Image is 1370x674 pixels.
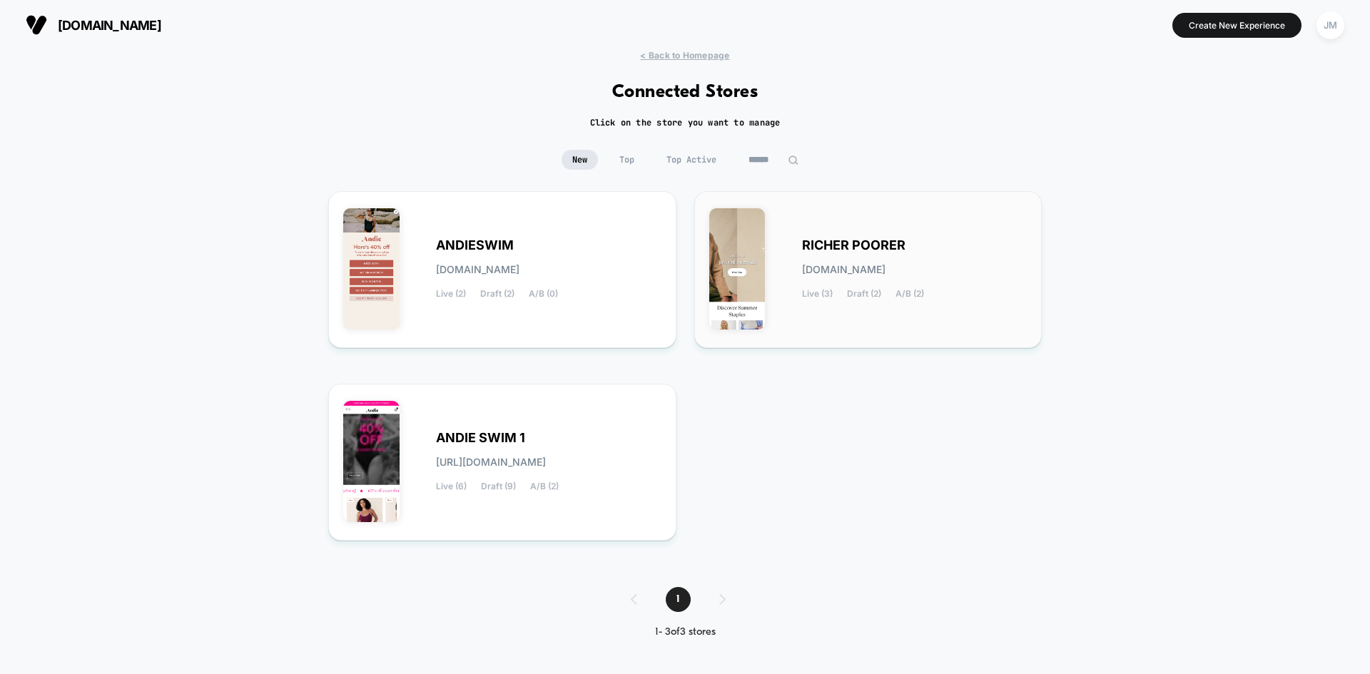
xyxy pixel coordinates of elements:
[26,14,47,36] img: Visually logo
[530,481,559,491] span: A/B (2)
[802,240,905,250] span: RICHER POORER
[609,150,645,170] span: Top
[343,401,400,522] img: ANDIE_SWIM_1
[1172,13,1301,38] button: Create New Experience
[616,626,754,638] div: 1 - 3 of 3 stores
[709,208,766,330] img: RICHER_POORER
[895,289,924,299] span: A/B (2)
[436,457,546,467] span: [URL][DOMAIN_NAME]
[590,117,781,128] h2: Click on the store you want to manage
[436,481,467,491] span: Live (6)
[1316,11,1344,39] div: JM
[436,265,519,275] span: [DOMAIN_NAME]
[436,240,514,250] span: ANDIESWIM
[21,14,166,36] button: [DOMAIN_NAME]
[343,208,400,330] img: ANDIESWIM
[802,289,833,299] span: Live (3)
[481,481,516,491] span: Draft (9)
[656,150,727,170] span: Top Active
[529,289,558,299] span: A/B (0)
[436,433,525,443] span: ANDIE SWIM 1
[788,155,798,165] img: edit
[562,150,598,170] span: New
[640,50,729,61] span: < Back to Homepage
[666,587,691,612] span: 1
[480,289,514,299] span: Draft (2)
[1312,11,1349,40] button: JM
[58,18,161,33] span: [DOMAIN_NAME]
[847,289,881,299] span: Draft (2)
[612,82,758,103] h1: Connected Stores
[802,265,886,275] span: [DOMAIN_NAME]
[436,289,466,299] span: Live (2)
